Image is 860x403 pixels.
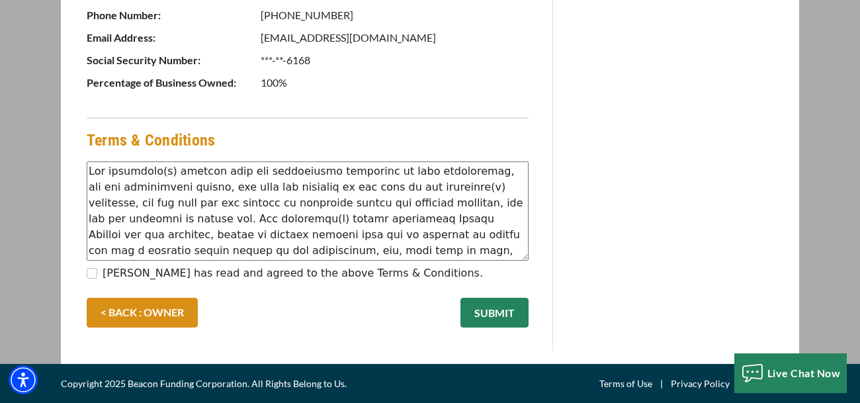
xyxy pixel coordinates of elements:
[734,353,847,393] button: Live Chat Now
[599,376,652,392] a: Terms of Use
[87,298,198,328] a: < BACK : OWNER
[671,376,730,392] a: Privacy Policy
[87,75,259,91] p: Percentage of Business Owned:
[61,376,347,392] span: Copyright 2025 Beacon Funding Corporation. All Rights Belong to Us.
[261,30,529,46] p: [EMAIL_ADDRESS][DOMAIN_NAME]
[87,161,529,261] textarea: Lor ipsumdolo(s) ametcon adip eli seddoeiusmo temporinc ut labo etdoloremag, ali eni adminimveni ...
[767,367,841,379] span: Live Chat Now
[87,129,215,152] h4: Terms & Conditions
[460,298,529,328] button: SUBMIT
[730,376,748,392] span: |
[261,75,529,91] p: 100%
[87,30,259,46] p: Email Address:
[103,265,483,281] label: [PERSON_NAME] has read and agreed to the above Terms & Conditions.
[87,52,259,68] p: Social Security Number:
[9,365,38,394] div: Accessibility Menu
[652,376,671,392] span: |
[87,7,259,23] p: Phone Number:
[261,7,529,23] p: [PHONE_NUMBER]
